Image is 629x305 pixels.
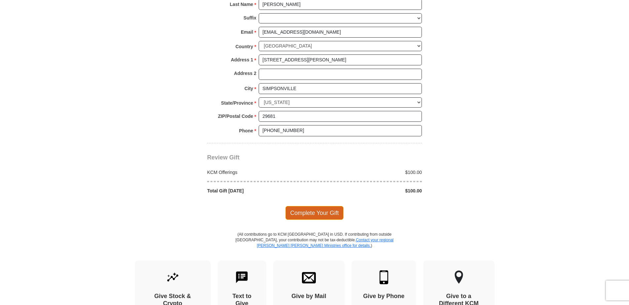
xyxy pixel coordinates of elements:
strong: Address 2 [234,69,256,78]
img: other-region [454,270,463,284]
div: KCM Offerings [204,169,315,176]
h4: Give by Phone [363,293,405,300]
p: (All contributions go to KCM [GEOGRAPHIC_DATA] in USD. If contributing from outside [GEOGRAPHIC_D... [235,232,394,260]
strong: Phone [239,126,253,135]
strong: State/Province [221,98,253,108]
strong: Country [236,42,253,51]
strong: Address 1 [231,55,253,64]
strong: ZIP/Postal Code [218,112,253,121]
div: $100.00 [314,187,425,194]
strong: City [244,84,253,93]
span: Review Gift [207,154,240,161]
img: text-to-give.svg [235,270,249,284]
div: Total Gift [DATE] [204,187,315,194]
h4: Give by Mail [285,293,333,300]
div: $100.00 [314,169,425,176]
span: Complete Your Gift [285,206,344,220]
img: envelope.svg [302,270,316,284]
strong: Suffix [243,13,256,22]
img: give-by-stock.svg [166,270,180,284]
img: mobile.svg [377,270,391,284]
strong: Email [241,27,253,37]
